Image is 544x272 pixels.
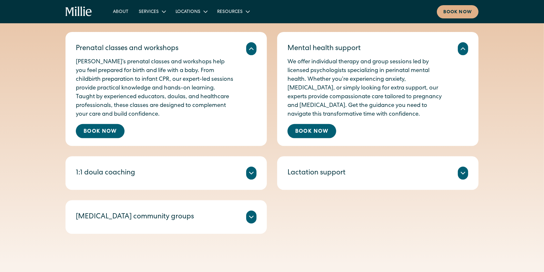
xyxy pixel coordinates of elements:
div: Locations [176,9,200,16]
div: Mental health support [287,44,361,54]
a: home [65,6,92,17]
a: Book Now [287,124,336,138]
div: Lactation support [287,168,346,179]
div: Services [139,9,159,16]
a: About [108,6,134,17]
div: Services [134,6,170,17]
a: Book now [437,5,479,18]
div: Resources [212,6,254,17]
div: 1:1 doula coaching [76,168,135,179]
a: Book Now [76,124,125,138]
div: Locations [170,6,212,17]
div: Book now [443,9,472,16]
p: We offer individual therapy and group sessions led by licensed psychologists specializing in peri... [287,58,445,119]
div: Prenatal classes and workshops [76,44,178,54]
div: [MEDICAL_DATA] community groups [76,212,194,223]
p: [PERSON_NAME]’s prenatal classes and workshops help you feel prepared for birth and life with a b... [76,58,233,119]
div: Resources [217,9,243,16]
